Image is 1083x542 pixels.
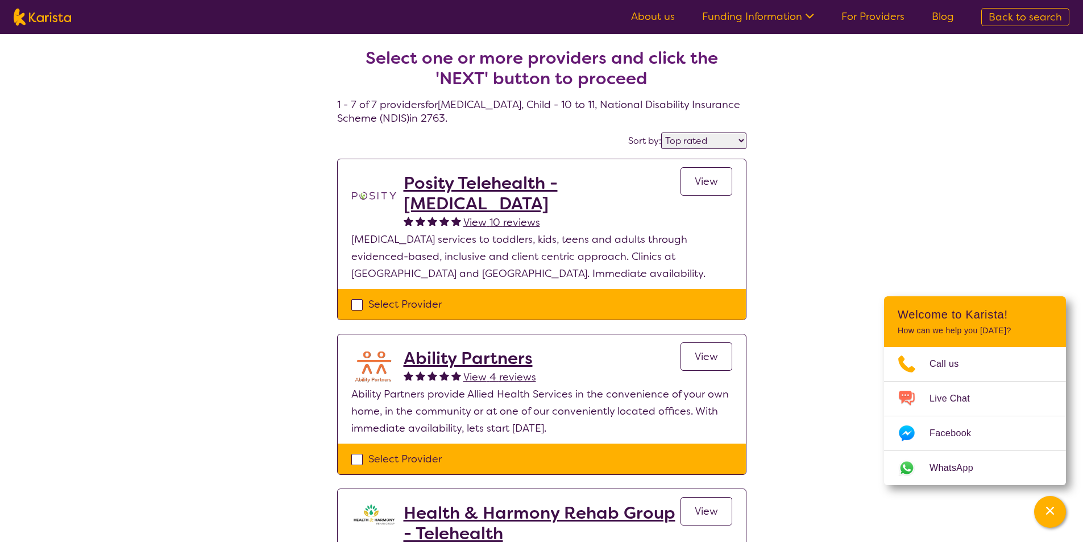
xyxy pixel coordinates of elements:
a: About us [631,10,675,23]
a: For Providers [841,10,904,23]
a: Blog [932,10,954,23]
img: aifiudtej7r2k9aaecox.png [351,348,397,385]
a: View [680,167,732,196]
img: ztak9tblhgtrn1fit8ap.png [351,503,397,526]
img: fullstar [404,371,413,380]
img: fullstar [439,216,449,226]
span: Back to search [989,10,1062,24]
span: View 4 reviews [463,370,536,384]
span: View [695,504,718,518]
a: View 4 reviews [463,369,536,386]
a: Posity Telehealth - [MEDICAL_DATA] [404,173,680,214]
img: fullstar [404,216,413,226]
img: fullstar [416,371,425,380]
h2: Welcome to Karista! [898,308,1052,321]
p: How can we help you [DATE]? [898,326,1052,336]
div: Channel Menu [884,296,1066,485]
span: Facebook [930,425,985,442]
a: Back to search [981,8,1069,26]
span: Call us [930,355,973,373]
img: fullstar [428,216,437,226]
a: View 10 reviews [463,214,540,231]
img: fullstar [451,216,461,226]
img: fullstar [451,371,461,380]
ul: Choose channel [884,347,1066,485]
img: t1bslo80pcylnzwjhndq.png [351,173,397,218]
p: [MEDICAL_DATA] services to toddlers, kids, teens and adults through evidenced-based, inclusive an... [351,231,732,282]
h2: Select one or more providers and click the 'NEXT' button to proceed [351,48,733,89]
span: WhatsApp [930,460,987,477]
a: Web link opens in a new tab. [884,451,1066,485]
span: View [695,175,718,188]
img: Karista logo [14,9,71,26]
p: Ability Partners provide Allied Health Services in the convenience of your own home, in the commu... [351,386,732,437]
img: fullstar [439,371,449,380]
a: Funding Information [702,10,814,23]
h4: 1 - 7 of 7 providers for [MEDICAL_DATA] , Child - 10 to 11 , National Disability Insurance Scheme... [337,20,746,125]
span: View [695,350,718,363]
img: fullstar [416,216,425,226]
span: Live Chat [930,390,984,407]
span: View 10 reviews [463,216,540,229]
img: fullstar [428,371,437,380]
a: View [680,342,732,371]
a: Ability Partners [404,348,536,369]
button: Channel Menu [1034,496,1066,528]
label: Sort by: [628,135,661,147]
a: View [680,497,732,526]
